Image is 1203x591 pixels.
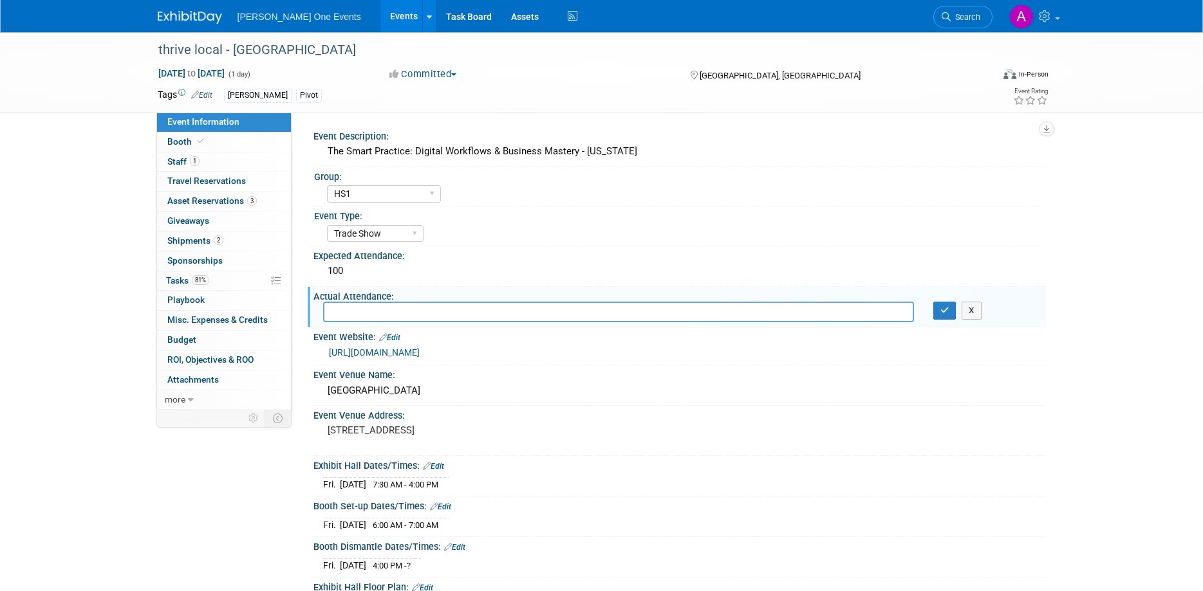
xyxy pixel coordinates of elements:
td: [DATE] [340,478,366,491]
div: In-Person [1018,69,1049,79]
a: ROI, Objectives & ROO [157,350,291,370]
img: ExhibitDay [158,11,222,24]
a: Edit [423,462,444,471]
pre: [STREET_ADDRESS] [328,424,604,436]
div: The Smart Practice: Digital Workflows & Business Mastery - [US_STATE] [323,141,1036,161]
a: Edit [191,91,212,100]
div: Pivot [296,89,322,102]
span: Asset Reservations [167,195,257,206]
a: Shipments2 [157,232,291,251]
div: Event Format [917,67,1049,86]
span: Budget [167,334,196,345]
span: ROI, Objectives & ROO [167,354,254,365]
a: Staff1 [157,152,291,172]
div: Booth Set-up Dates/Times: [313,496,1046,513]
button: Committed [385,68,462,81]
span: 6:00 AM - 7:00 AM [373,520,438,530]
a: Event Information [157,113,291,132]
a: Asset Reservations3 [157,192,291,211]
a: Edit [430,502,451,511]
span: [GEOGRAPHIC_DATA], [GEOGRAPHIC_DATA] [700,71,861,80]
div: 100 [323,261,1036,281]
div: Booth Dismantle Dates/Times: [313,537,1046,554]
a: [URL][DOMAIN_NAME] [329,347,420,358]
a: more [157,390,291,410]
div: Actual Attendance: [313,287,1046,303]
img: Amanda Bartschi [1009,5,1034,29]
div: Event Website: [313,327,1046,344]
span: Attachments [167,374,219,385]
div: Expected Attendance: [313,246,1046,262]
a: Tasks81% [157,271,291,291]
i: Booth reservation complete [198,138,204,145]
span: Shipments [167,235,223,246]
span: more [165,394,185,405]
span: [PERSON_NAME] One Events [238,12,361,22]
span: (1 day) [227,70,250,78]
a: Giveaways [157,212,291,231]
div: Event Rating [1013,88,1048,95]
a: Edit [379,333,400,342]
span: 81% [192,275,209,285]
div: Event Type: [314,206,1040,223]
span: 7:30 AM - 4:00 PM [373,480,438,489]
a: Playbook [157,291,291,310]
td: Personalize Event Tab Strip [243,410,265,426]
td: Toggle Event Tabs [265,410,291,426]
span: 3 [247,196,257,206]
div: Exhibit Hall Dates/Times: [313,456,1046,473]
div: Event Venue Address: [313,406,1046,422]
div: thrive local - [GEOGRAPHIC_DATA] [154,39,973,62]
a: Sponsorships [157,251,291,271]
a: Search [933,6,993,28]
div: Group: [314,167,1040,183]
div: Event Description: [313,127,1046,143]
td: Fri. [323,559,340,572]
span: Giveaways [167,215,209,226]
td: [DATE] [340,559,366,572]
a: Travel Reservations [157,172,291,191]
a: Misc. Expenses & Credits [157,311,291,330]
td: Fri. [323,478,340,491]
span: Staff [167,156,200,167]
span: Travel Reservations [167,176,246,186]
span: Tasks [166,275,209,286]
button: X [962,302,982,320]
span: ? [407,561,411,570]
img: Format-Inperson.png [1003,69,1016,79]
span: Misc. Expenses & Credits [167,314,268,325]
span: Search [951,12,980,22]
span: Playbook [167,295,205,305]
a: Budget [157,331,291,350]
div: [PERSON_NAME] [224,89,292,102]
span: Event Information [167,116,239,127]
a: Booth [157,132,291,152]
div: Event Venue Name: [313,365,1046,381]
a: Edit [444,543,465,552]
span: Booth [167,136,207,147]
span: 4:00 PM - [373,561,411,570]
td: [DATE] [340,518,366,532]
span: 2 [214,235,223,245]
td: Fri. [323,518,340,532]
span: [DATE] [DATE] [158,68,225,79]
span: 1 [190,156,200,166]
div: [GEOGRAPHIC_DATA] [323,381,1036,401]
span: to [185,68,198,78]
a: Attachments [157,370,291,390]
span: Sponsorships [167,255,223,266]
td: Tags [158,88,212,103]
